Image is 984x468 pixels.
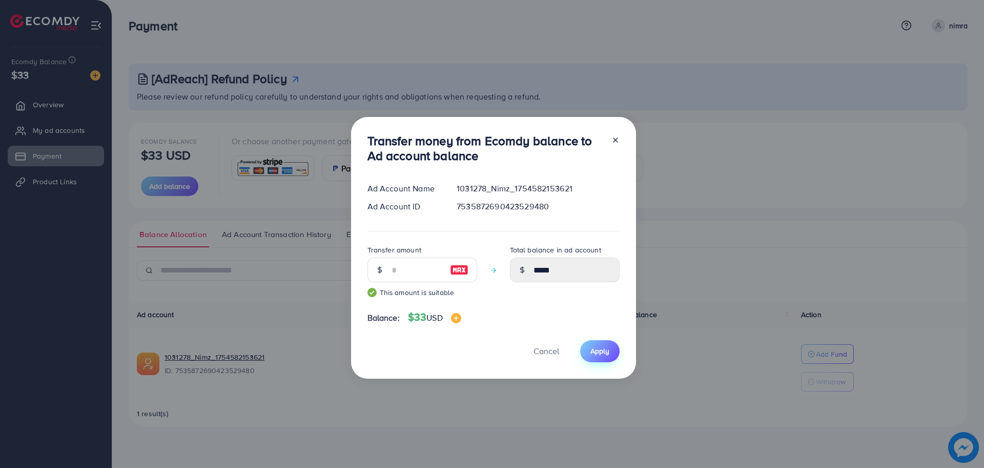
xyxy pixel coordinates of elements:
h4: $33 [408,311,461,324]
span: Balance: [367,312,400,324]
span: USD [426,312,442,323]
label: Total balance in ad account [510,245,601,255]
img: image [450,264,468,276]
h3: Transfer money from Ecomdy balance to Ad account balance [367,133,603,163]
div: 1031278_Nimz_1754582153621 [448,183,627,194]
img: image [451,313,461,323]
div: Ad Account Name [359,183,449,194]
img: guide [367,288,377,297]
span: Cancel [534,345,559,357]
label: Transfer amount [367,245,421,255]
div: Ad Account ID [359,201,449,212]
div: 7535872690423529480 [448,201,627,212]
small: This amount is suitable [367,287,477,298]
button: Apply [580,340,620,362]
span: Apply [590,346,609,356]
button: Cancel [521,340,572,362]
